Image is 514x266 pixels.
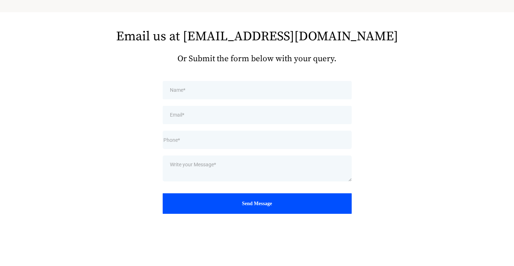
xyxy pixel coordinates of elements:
h2: Email us at [EMAIL_ADDRESS][DOMAIN_NAME] [53,28,461,45]
button: Send Message [163,193,352,214]
input: Name* [163,81,352,99]
h2: Or Submit the form below with your query. [53,54,461,64]
div: Send Message [168,199,346,208]
input: Phone* [163,131,352,149]
input: Email* [163,106,352,124]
